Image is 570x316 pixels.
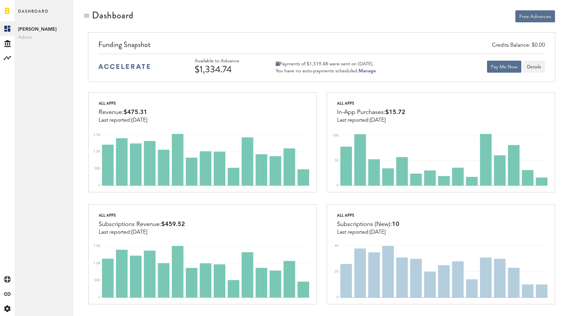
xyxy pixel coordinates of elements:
div: In-App Purchases: [337,107,405,117]
text: 20 [335,270,339,273]
text: 0 [98,296,100,299]
div: All apps [337,99,405,107]
div: Last reported: [99,117,147,123]
span: Dashboard [18,7,49,21]
span: $459.52 [161,221,185,227]
div: Available to Advance [195,58,258,64]
div: All apps [99,99,147,107]
text: 500 [94,279,100,282]
button: Free Advances [515,10,555,22]
text: 0 [337,184,339,187]
span: 10 [392,221,399,227]
span: $15.72 [385,109,405,115]
text: 0 [337,296,339,299]
text: 1.0K [93,150,101,153]
button: Details [523,61,545,73]
text: 50 [335,159,339,162]
text: 1.5K [93,244,101,248]
div: Payments of $1,519.48 were sent on [DATE]. [276,61,376,67]
img: accelerate-medium-blue-logo.svg [98,64,150,69]
div: $1,334.74 [195,64,258,75]
div: Last reported: [337,229,399,235]
div: Revenue: [99,107,147,117]
text: 100 [333,134,339,137]
text: 500 [94,167,100,170]
text: 0 [98,184,100,187]
div: Last reported: [99,229,185,235]
div: All apps [337,211,399,219]
span: [DATE] [131,118,147,123]
div: Credits Balance: $0.00 [492,42,545,49]
span: Admin [18,33,70,41]
span: $475.31 [124,109,147,115]
button: Pay Me Now [487,61,521,73]
span: [DATE] [131,230,147,235]
span: Vinita [18,25,70,33]
iframe: Opens a widget where you can find more information [518,296,563,313]
div: You have no auto-payments scheduled. [276,68,376,74]
text: 40 [335,244,339,248]
span: [DATE] [370,230,386,235]
div: Dashboard [92,10,133,21]
div: Subscriptions (New): [337,219,399,229]
div: Funding Snapshot [98,39,545,54]
div: Last reported: [337,117,405,123]
div: Subscriptions Revenue: [99,219,185,229]
div: All apps [99,211,185,219]
text: 1.5K [93,133,101,137]
span: [DATE] [370,118,386,123]
text: 1.0K [93,262,101,265]
a: Manage [359,69,376,73]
